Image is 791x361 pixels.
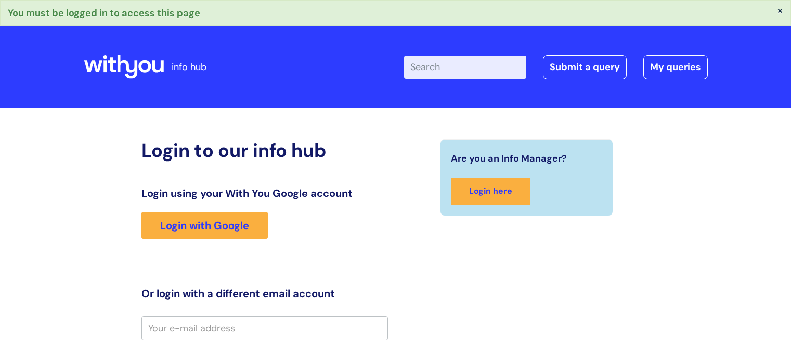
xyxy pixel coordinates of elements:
[141,287,388,300] h3: Or login with a different email account
[451,178,530,205] a: Login here
[543,55,627,79] a: Submit a query
[777,6,783,15] button: ×
[141,187,388,199] h3: Login using your With You Google account
[172,59,206,75] p: info hub
[141,139,388,162] h2: Login to our info hub
[141,316,388,340] input: Your e-mail address
[404,56,526,78] input: Search
[643,55,708,79] a: My queries
[451,150,567,167] span: Are you an Info Manager?
[141,212,268,239] a: Login with Google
